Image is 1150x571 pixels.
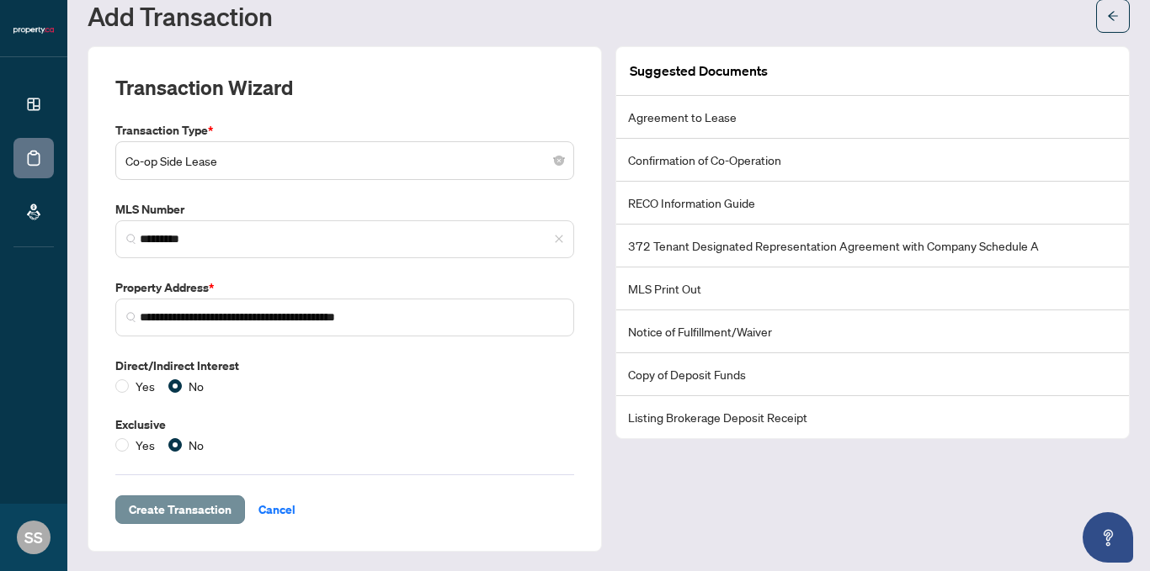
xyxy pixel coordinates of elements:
[554,156,564,166] span: close-circle
[630,61,768,82] article: Suggested Documents
[24,526,43,549] span: SS
[115,415,574,434] label: Exclusive
[126,234,136,244] img: search_icon
[125,145,564,177] span: Co-op Side Lease
[554,234,564,244] span: close
[616,267,1129,310] li: MLS Print Out
[616,96,1129,139] li: Agreement to Lease
[616,182,1129,225] li: RECO Information Guide
[115,74,293,101] h2: Transaction Wizard
[245,495,309,524] button: Cancel
[88,3,273,29] h1: Add Transaction
[115,200,574,219] label: MLS Number
[115,357,574,375] label: Direct/Indirect Interest
[616,139,1129,182] li: Confirmation of Co-Operation
[616,225,1129,267] li: 372 Tenant Designated Representation Agreement with Company Schedule A
[182,436,210,454] span: No
[182,377,210,395] span: No
[1083,512,1133,563] button: Open asap
[258,496,295,523] span: Cancel
[616,396,1129,438] li: Listing Brokerage Deposit Receipt
[115,121,574,140] label: Transaction Type
[129,436,162,454] span: Yes
[13,25,54,35] img: logo
[129,377,162,395] span: Yes
[1107,10,1119,22] span: arrow-left
[126,312,136,322] img: search_icon
[616,353,1129,396] li: Copy of Deposit Funds
[115,278,574,297] label: Property Address
[129,496,232,523] span: Create Transaction
[616,310,1129,353] li: Notice of Fulfillment/Waiver
[115,495,245,524] button: Create Transaction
